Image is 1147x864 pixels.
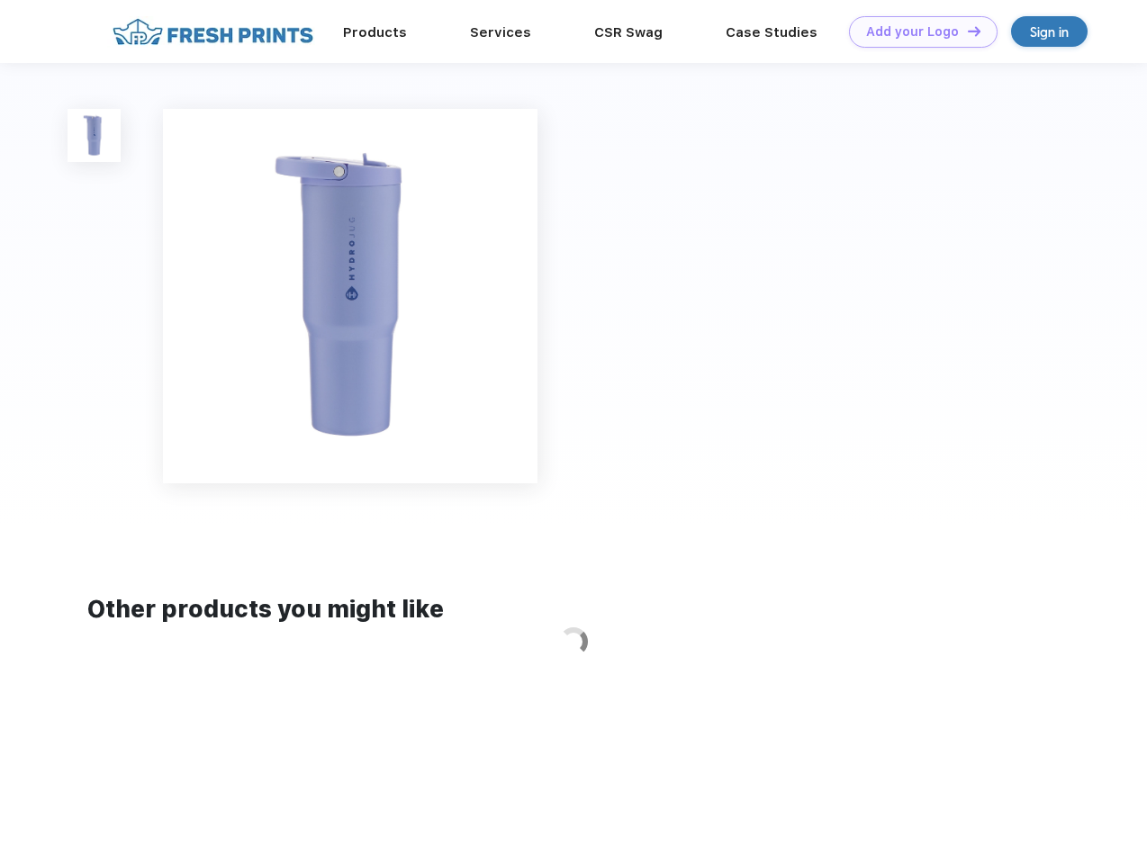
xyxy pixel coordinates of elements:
[68,109,121,162] img: func=resize&h=100
[1011,16,1088,47] a: Sign in
[87,592,1059,627] div: Other products you might like
[163,109,537,483] img: func=resize&h=640
[107,16,319,48] img: fo%20logo%202.webp
[1030,22,1069,42] div: Sign in
[343,24,407,40] a: Products
[866,24,959,40] div: Add your Logo
[968,26,980,36] img: DT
